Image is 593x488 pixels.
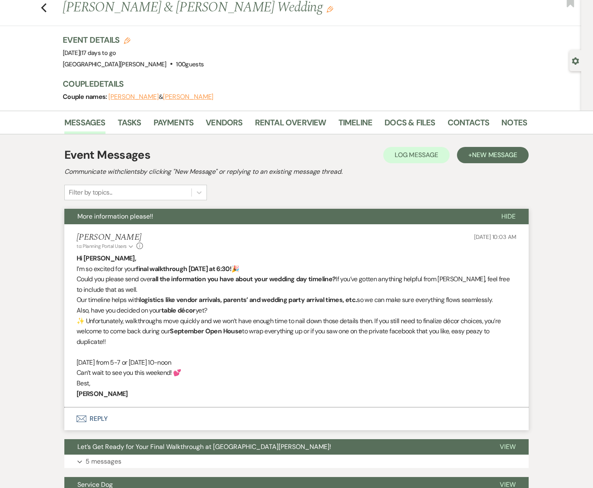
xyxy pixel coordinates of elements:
p: [DATE] from 5-7 or [DATE] 10-noon [77,357,516,368]
a: Docs & Files [384,116,435,134]
button: Hide [488,209,529,224]
p: I’m so excited for your 🎉 [77,264,516,274]
p: Our timeline helps with so we can make sure everything flows seamlessly. [77,295,516,305]
h3: Couple Details [63,78,519,90]
p: Can’t wait to see you this weekend! 💕 [77,368,516,378]
p: 5 messages [86,456,121,467]
button: 5 messages [64,455,529,468]
button: to: Planning Portal Users [77,243,134,250]
strong: table décor [161,306,195,315]
strong: all the information you have about your wedding day timeline? [152,275,336,283]
a: Tasks [118,116,141,134]
strong: logistics like vendor arrivals, parents’ and wedding party arrival times, etc. [139,295,357,304]
span: & [108,93,213,101]
button: [PERSON_NAME] [108,94,159,100]
a: Notes [501,116,527,134]
span: [DATE] 10:03 AM [474,233,516,241]
span: [GEOGRAPHIC_DATA][PERSON_NAME] [63,60,167,68]
button: Log Message [383,147,450,163]
button: View [487,439,529,455]
strong: [PERSON_NAME] [77,390,128,398]
p: Also, have you decided on your yet? [77,305,516,316]
h2: Communicate with clients by clicking "New Message" or replying to an existing message thread. [64,167,529,177]
span: View [500,442,516,451]
button: More information please!! [64,209,488,224]
a: Timeline [338,116,373,134]
span: More information please!! [77,212,153,221]
a: Messages [64,116,105,134]
button: Edit [327,5,333,13]
p: ✨ Unfortunately, walkthroughs move quickly and we won’t have enough time to nail down those detai... [77,316,516,347]
a: Vendors [206,116,242,134]
a: Rental Overview [255,116,326,134]
a: Payments [154,116,194,134]
span: [DATE] [63,49,116,57]
span: 17 days to go [81,49,116,57]
button: +New Message [457,147,529,163]
h5: [PERSON_NAME] [77,232,143,243]
p: Best, [77,378,516,389]
a: Contacts [448,116,490,134]
span: | [80,49,116,57]
strong: Hi [PERSON_NAME], [77,254,136,263]
span: Couple names: [63,92,108,101]
span: Hide [501,212,516,221]
span: Log Message [395,151,438,159]
span: Let’s Get Ready for Your Final Walkthrough at [GEOGRAPHIC_DATA][PERSON_NAME]! [77,442,331,451]
h3: Event Details [63,34,204,46]
div: Filter by topics... [69,188,112,197]
p: Could you please send over If you’ve gotten anything helpful from [PERSON_NAME], feel free to inc... [77,274,516,295]
span: to: Planning Portal Users [77,243,127,249]
button: [PERSON_NAME] [163,94,213,100]
button: Open lead details [572,57,579,64]
span: New Message [472,151,517,159]
button: Reply [64,407,529,430]
h1: Event Messages [64,147,150,164]
button: Let’s Get Ready for Your Final Walkthrough at [GEOGRAPHIC_DATA][PERSON_NAME]! [64,439,487,455]
strong: September Open House [170,327,242,335]
strong: final walkthrough [DATE] at 6:30! [136,265,231,273]
span: 100 guests [176,60,204,68]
